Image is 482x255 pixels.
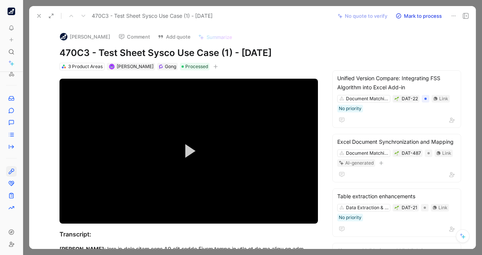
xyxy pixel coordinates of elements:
[402,149,421,157] div: DAT-487
[402,204,417,211] div: DAT-21
[442,149,451,157] div: Link
[439,95,448,103] div: Link
[339,214,361,221] div: No priority
[394,96,399,101] button: 🌱
[56,31,114,42] button: logo[PERSON_NAME]
[334,11,391,21] button: No quote to verify
[180,63,210,70] div: Processed
[8,8,15,15] img: Datasnipper
[115,31,153,42] button: Comment
[392,11,445,21] button: Mark to process
[402,95,418,103] div: DAT-22
[60,33,67,40] img: logo
[195,32,236,42] button: Summarize
[394,151,399,156] button: 🌱
[59,47,318,59] h1: 470C3 - Test Sheet Sysco Use Case (1) - [DATE]
[337,192,456,201] div: Table extraction enhancements
[207,34,232,40] span: Summarize
[92,11,213,20] span: 470C3 - Test Sheet Sysco Use Case (1) - [DATE]
[394,151,399,155] img: 🌱
[172,134,206,168] button: Play Video
[337,137,456,146] div: Excel Document Synchronization and Mapping
[165,63,176,70] div: Gong
[438,204,448,211] div: Link
[185,63,208,70] span: Processed
[117,64,153,69] span: [PERSON_NAME]
[59,230,318,239] div: Transcript:
[154,31,194,42] button: Add quote
[59,246,104,252] mark: [PERSON_NAME]
[6,6,17,17] button: Datasnipper
[110,64,114,68] img: avatar
[339,105,361,112] div: No priority
[394,96,399,101] img: 🌱
[68,63,103,70] div: 3 Product Areas
[337,74,456,92] div: Unified Version Compare: Integrating FSS Algorithm into Excel Add-in
[346,95,388,103] div: Document Matching & Comparison
[394,205,399,210] img: 🌱
[345,159,374,167] div: AI-generated
[394,205,399,210] button: 🌱
[346,204,388,211] div: Data Extraction & Snipping
[346,149,388,157] div: Document Matching & Comparison
[59,79,318,224] div: Video Player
